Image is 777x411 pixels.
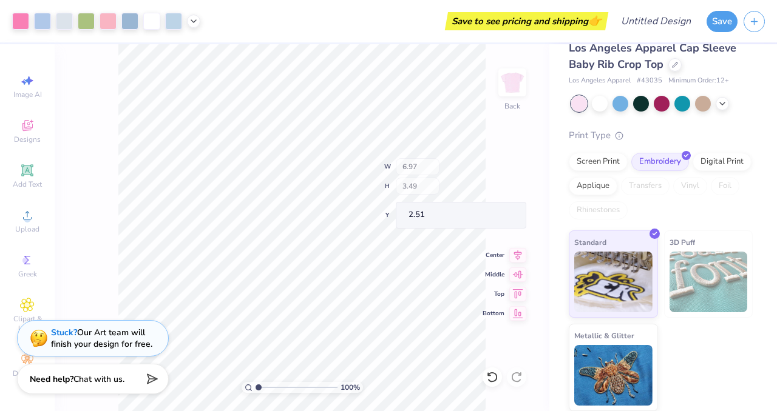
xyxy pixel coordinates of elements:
div: Print Type [569,129,753,142]
span: 100 % [341,382,360,393]
span: Metallic & Glitter [574,329,634,342]
button: Save [707,11,738,32]
div: Foil [711,177,739,195]
div: Screen Print [569,153,628,171]
div: Applique [569,177,617,195]
img: Standard [574,252,653,312]
span: 3D Puff [670,236,695,249]
strong: Stuck? [51,327,77,338]
span: Image AI [13,90,42,99]
img: Metallic & Glitter [574,345,653,406]
div: Our Art team will finish your design for free. [51,327,152,350]
div: Save to see pricing and shipping [448,12,605,30]
span: Minimum Order: 12 + [668,76,729,86]
img: 3D Puff [670,252,748,312]
div: Digital Print [693,153,752,171]
span: Center [483,251,504,259]
div: Transfers [621,177,670,195]
span: Standard [574,236,606,249]
div: Back [504,101,520,112]
div: Embroidery [631,153,689,171]
span: 👉 [588,13,602,28]
img: Back [500,70,524,95]
span: Decorate [13,369,42,378]
span: Upload [15,224,39,234]
span: Bottom [483,309,504,318]
span: Los Angeles Apparel [569,76,631,86]
span: Clipart & logos [6,314,49,333]
span: Add Text [13,179,42,189]
span: Designs [14,135,41,144]
strong: Need help? [30,373,73,385]
span: Middle [483,270,504,279]
div: Vinyl [673,177,707,195]
span: Top [483,290,504,298]
span: Greek [18,269,37,279]
div: Rhinestones [569,201,628,219]
span: # 43035 [637,76,662,86]
span: Chat with us. [73,373,124,385]
input: Untitled Design [611,9,701,33]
